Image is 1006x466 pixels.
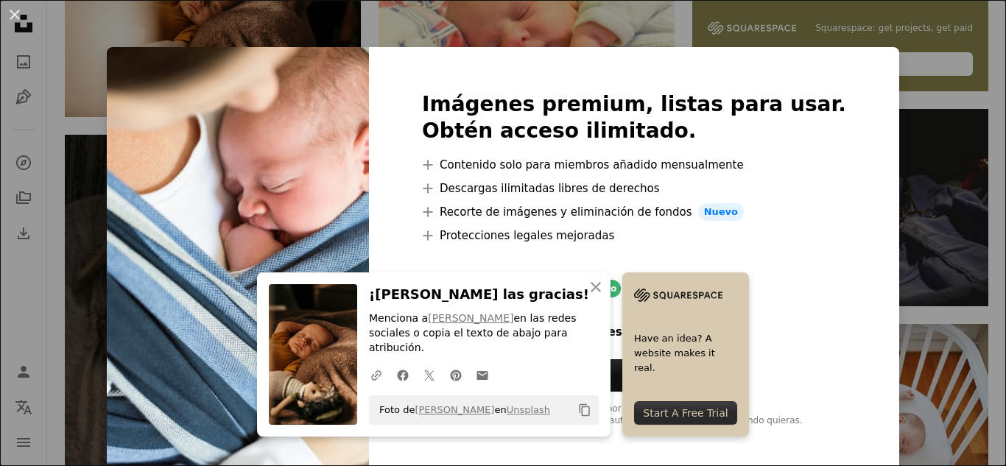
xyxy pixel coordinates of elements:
img: file-1705255347840-230a6ab5bca9image [634,284,722,306]
a: Comparte en Pinterest [443,360,469,389]
div: Start A Free Trial [634,401,737,425]
a: Comparte por correo electrónico [469,360,496,389]
a: [PERSON_NAME] [415,404,494,415]
a: Comparte en Twitter [416,360,443,389]
h2: Imágenes premium, listas para usar. Obtén acceso ilimitado. [422,91,846,144]
a: Comparte en Facebook [390,360,416,389]
span: Foto de en [372,398,550,422]
li: Recorte de imágenes y eliminación de fondos [422,203,846,221]
li: Descargas ilimitadas libres de derechos [422,180,846,197]
span: Have an idea? A website makes it real. [634,331,737,375]
li: Protecciones legales mejoradas [422,227,846,244]
button: Copiar al portapapeles [572,398,597,423]
a: [PERSON_NAME] [428,312,513,324]
a: Unsplash [507,404,550,415]
a: Have an idea? A website makes it real.Start A Free Trial [622,272,749,437]
h3: ¡[PERSON_NAME] las gracias! [369,284,599,306]
li: Contenido solo para miembros añadido mensualmente [422,156,846,174]
span: Nuevo [698,203,744,221]
p: Menciona a en las redes sociales o copia el texto de abajo para atribución. [369,311,599,356]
